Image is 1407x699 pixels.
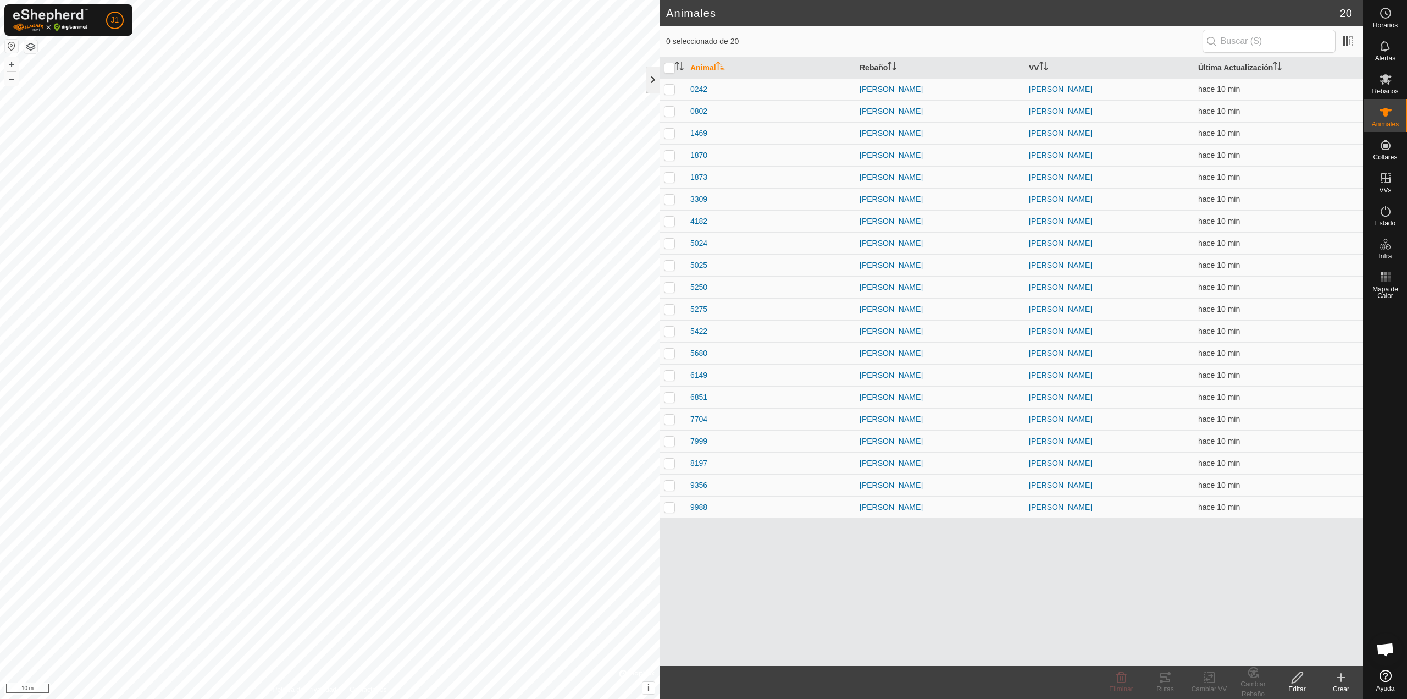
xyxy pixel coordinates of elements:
[1198,437,1240,445] span: 10 oct 2025, 23:04
[1364,665,1407,696] a: Ayuda
[1198,327,1240,335] span: 10 oct 2025, 23:04
[690,502,707,513] span: 9988
[1029,195,1092,203] a: [PERSON_NAME]
[690,480,707,491] span: 9356
[1319,684,1363,694] div: Crear
[1198,195,1240,203] span: 10 oct 2025, 23:04
[642,682,655,694] button: i
[1376,685,1395,692] span: Ayuda
[1029,305,1092,313] a: [PERSON_NAME]
[1372,121,1399,128] span: Animales
[860,370,1020,381] div: [PERSON_NAME]
[860,414,1020,425] div: [PERSON_NAME]
[1375,220,1395,227] span: Estado
[1366,286,1404,299] span: Mapa de Calor
[1198,393,1240,401] span: 10 oct 2025, 23:04
[1109,685,1133,693] span: Eliminar
[675,63,684,72] p-sorticon: Activar para ordenar
[1275,684,1319,694] div: Editar
[860,238,1020,249] div: [PERSON_NAME]
[860,128,1020,139] div: [PERSON_NAME]
[1029,327,1092,335] a: [PERSON_NAME]
[690,326,707,337] span: 5422
[690,238,707,249] span: 5024
[690,392,707,403] span: 6851
[1198,349,1240,357] span: 10 oct 2025, 23:03
[716,63,725,72] p-sorticon: Activar para ordenar
[888,63,896,72] p-sorticon: Activar para ordenar
[350,685,386,695] a: Contáctenos
[1340,5,1352,21] span: 20
[1198,503,1240,511] span: 10 oct 2025, 23:04
[1198,107,1240,115] span: 10 oct 2025, 23:04
[666,36,1203,47] span: 0 seleccionado de 20
[690,106,707,117] span: 0802
[1029,107,1092,115] a: [PERSON_NAME]
[1029,349,1092,357] a: [PERSON_NAME]
[1029,261,1092,269] a: [PERSON_NAME]
[1198,371,1240,379] span: 10 oct 2025, 23:04
[1143,684,1187,694] div: Rutas
[1029,173,1092,181] a: [PERSON_NAME]
[1039,63,1048,72] p-sorticon: Activar para ordenar
[860,150,1020,161] div: [PERSON_NAME]
[1029,217,1092,225] a: [PERSON_NAME]
[860,172,1020,183] div: [PERSON_NAME]
[690,216,707,227] span: 4182
[1029,239,1092,247] a: [PERSON_NAME]
[5,40,18,53] button: Restablecer Mapa
[1198,415,1240,423] span: 10 oct 2025, 23:04
[860,282,1020,293] div: [PERSON_NAME]
[860,348,1020,359] div: [PERSON_NAME]
[647,683,650,692] span: i
[690,304,707,315] span: 5275
[1378,253,1392,260] span: Infra
[690,414,707,425] span: 7704
[860,458,1020,469] div: [PERSON_NAME]
[690,370,707,381] span: 6149
[1029,481,1092,489] a: [PERSON_NAME]
[860,304,1020,315] div: [PERSON_NAME]
[690,348,707,359] span: 5680
[1029,459,1092,467] a: [PERSON_NAME]
[1379,187,1391,194] span: VVs
[860,106,1020,117] div: [PERSON_NAME]
[860,392,1020,403] div: [PERSON_NAME]
[860,216,1020,227] div: [PERSON_NAME]
[1198,173,1240,181] span: 10 oct 2025, 23:03
[860,326,1020,337] div: [PERSON_NAME]
[1198,217,1240,225] span: 10 oct 2025, 23:04
[13,9,88,31] img: Logo Gallagher
[1194,57,1363,79] th: Última Actualización
[690,458,707,469] span: 8197
[1187,684,1231,694] div: Cambiar VV
[686,57,855,79] th: Animal
[690,172,707,183] span: 1873
[855,57,1024,79] th: Rebaño
[1369,633,1402,666] div: Chat abierto
[1273,63,1282,72] p-sorticon: Activar para ordenar
[1198,129,1240,137] span: 10 oct 2025, 23:04
[1372,88,1398,95] span: Rebaños
[690,436,707,447] span: 7999
[860,84,1020,95] div: [PERSON_NAME]
[1198,261,1240,269] span: 10 oct 2025, 23:04
[1024,57,1194,79] th: VV
[690,194,707,205] span: 3309
[690,150,707,161] span: 1870
[860,194,1020,205] div: [PERSON_NAME]
[1029,151,1092,159] a: [PERSON_NAME]
[1029,129,1092,137] a: [PERSON_NAME]
[111,14,119,26] span: J1
[1198,85,1240,93] span: 10 oct 2025, 23:04
[690,128,707,139] span: 1469
[1029,371,1092,379] a: [PERSON_NAME]
[690,282,707,293] span: 5250
[690,260,707,271] span: 5025
[1373,154,1397,161] span: Collares
[1198,283,1240,291] span: 10 oct 2025, 23:03
[273,685,336,695] a: Política de Privacidad
[5,58,18,71] button: +
[24,40,37,53] button: Capas del Mapa
[860,480,1020,491] div: [PERSON_NAME]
